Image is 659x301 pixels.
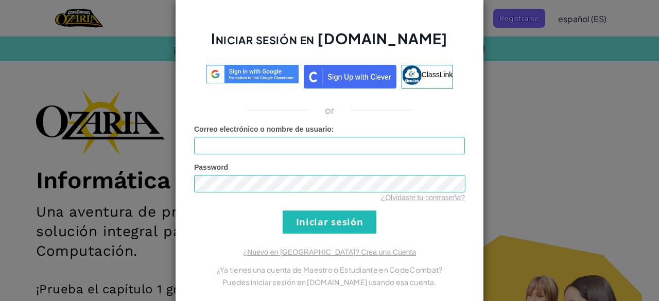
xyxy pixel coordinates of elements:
span: ClassLink [422,70,453,78]
span: Correo electrónico o nombre de usuario [194,125,332,133]
p: or [325,104,335,116]
img: clever_sso_button@2x.png [304,65,396,88]
img: classlink-logo-small.png [402,65,422,85]
h2: Iniciar sesión en [DOMAIN_NAME] [194,29,465,59]
input: Iniciar sesión [283,210,376,234]
img: log-in-google-sso.svg [206,65,299,84]
label: : [194,124,334,134]
a: ¿Nuevo en [GEOGRAPHIC_DATA]? Crea una Cuenta [243,248,416,256]
p: ¿Ya tienes una cuenta de Maestro o Estudiante en CodeCombat? [194,263,465,276]
p: Puedes iniciar sesión en [DOMAIN_NAME] usando esa cuenta. [194,276,465,288]
a: ¿Olvidaste tu contraseña? [381,193,465,202]
span: Password [194,163,228,171]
